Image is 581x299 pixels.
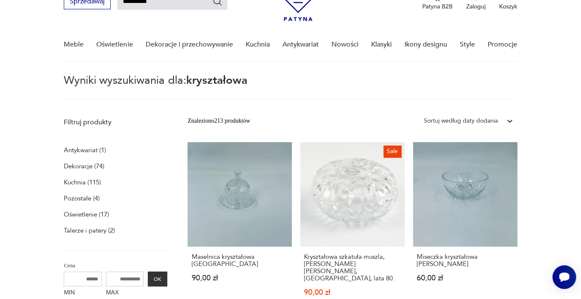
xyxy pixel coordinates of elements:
p: 90,00 zł [304,289,401,296]
p: 60,00 zł [417,274,513,282]
a: Oświetlenie [96,28,133,61]
a: Talerze i patery (2) [64,225,115,236]
h3: Maselnica kryształowa [GEOGRAPHIC_DATA] [191,253,288,268]
p: 90,00 zł [191,274,288,282]
a: Ikony designu [405,28,447,61]
p: Koszyk [499,3,517,11]
h3: Miseczka kryształowa [PERSON_NAME] [417,253,513,268]
button: OK [148,272,167,286]
a: Antykwariat (1) [64,144,106,156]
a: Style [460,28,475,61]
a: Promocje [488,28,517,61]
a: Pozostałe (4) [64,192,100,204]
a: Meble [64,28,84,61]
div: Znaleziono 213 produktów [187,116,250,126]
p: Patyna B2B [422,3,453,11]
a: Dekoracje i przechowywanie [145,28,233,61]
a: Kuchnia [245,28,269,61]
h3: Kryształowa szkatuła muszla, [PERSON_NAME] [PERSON_NAME], [GEOGRAPHIC_DATA], lata 80. [304,253,401,282]
p: Cena [64,261,167,270]
iframe: Smartsupp widget button [552,265,576,289]
a: Nowości [331,28,358,61]
a: Antykwariat [282,28,318,61]
a: Oświetlenie (17) [64,208,109,220]
p: Wyniki wyszukiwania dla: [64,75,517,100]
a: Dekoracje (74) [64,160,104,172]
p: Zaloguj [466,3,486,11]
span: kryształowa [186,73,247,88]
div: Sortuj według daty dodania [424,116,498,126]
a: Klasyki [371,28,392,61]
a: Kuchnia (115) [64,176,101,188]
p: Filtruj produkty [64,118,167,127]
